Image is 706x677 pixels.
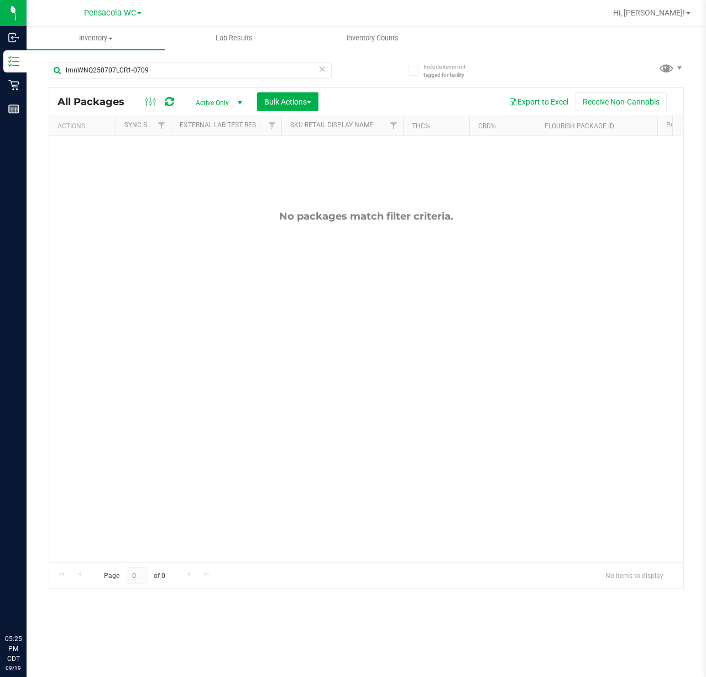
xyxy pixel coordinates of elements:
[332,33,414,43] span: Inventory Counts
[8,103,19,114] inline-svg: Reports
[8,80,19,91] inline-svg: Retail
[27,33,165,43] span: Inventory
[613,8,685,17] span: Hi, [PERSON_NAME]!
[124,121,167,129] a: Sync Status
[8,56,19,67] inline-svg: Inventory
[49,62,332,79] input: Search Package ID, Item Name, SKU, Lot or Part Number...
[290,121,373,129] a: Sku Retail Display Name
[576,92,667,111] button: Receive Non-Cannabis
[5,664,22,672] p: 09/19
[263,116,281,135] a: Filter
[423,63,479,79] span: Include items not tagged for facility
[478,122,496,130] a: CBD%
[11,589,44,622] iframe: Resource center
[95,567,174,584] span: Page of 0
[165,27,303,50] a: Lab Results
[257,92,318,111] button: Bulk Actions
[57,122,111,130] div: Actions
[412,122,430,130] a: THC%
[318,62,326,76] span: Clear
[385,116,403,135] a: Filter
[153,116,171,135] a: Filter
[84,8,136,18] span: Pensacola WC
[264,97,311,106] span: Bulk Actions
[304,27,442,50] a: Inventory Counts
[27,27,165,50] a: Inventory
[201,33,268,43] span: Lab Results
[180,121,266,129] a: External Lab Test Result
[8,32,19,43] inline-svg: Inbound
[501,92,576,111] button: Export to Excel
[597,567,672,584] span: No items to display
[666,121,704,129] a: Package ID
[57,96,135,108] span: All Packages
[49,210,683,222] div: No packages match filter criteria.
[5,634,22,664] p: 05:25 PM CDT
[545,122,614,130] a: Flourish Package ID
